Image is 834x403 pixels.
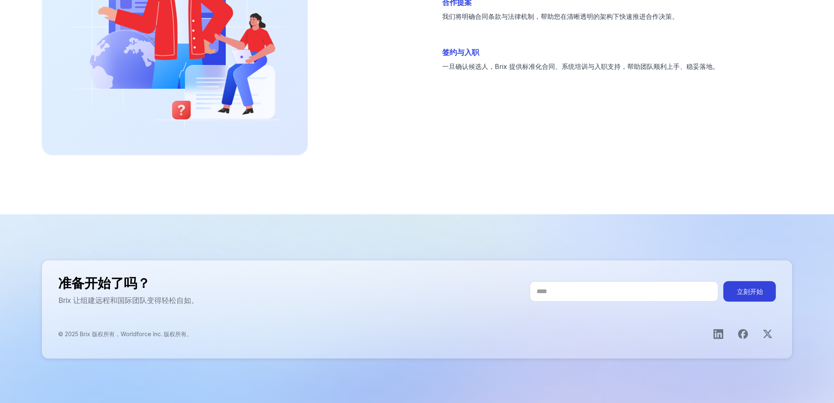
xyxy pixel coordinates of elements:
p: 我们将明确合同条款与法律机制，帮助您在清晰透明的架构下快速推进合作决策。 [442,11,784,21]
a: 打开LinkedIn主页 [710,326,727,342]
a: 打开X主页 [759,326,776,342]
a: 打开Facebook页面 [735,326,751,342]
button: 立刻开始 [723,281,776,302]
h3: 签约与入职 [442,47,784,58]
p: © 2025 Brix 版权所有，Worldforce Inc. 版权所有。 [58,330,192,338]
input: 您的邮箱 [530,281,718,302]
h2: 准备开始了吗？ [58,277,199,290]
p: 一旦确认候选人，Brix 提供标准化合同、系统培训与入职支持，帮助团队顺利上手、稳妥落地。 [442,61,784,71]
p: Brix 让组建远程和国际团队变得轻松自如。 [58,295,199,306]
